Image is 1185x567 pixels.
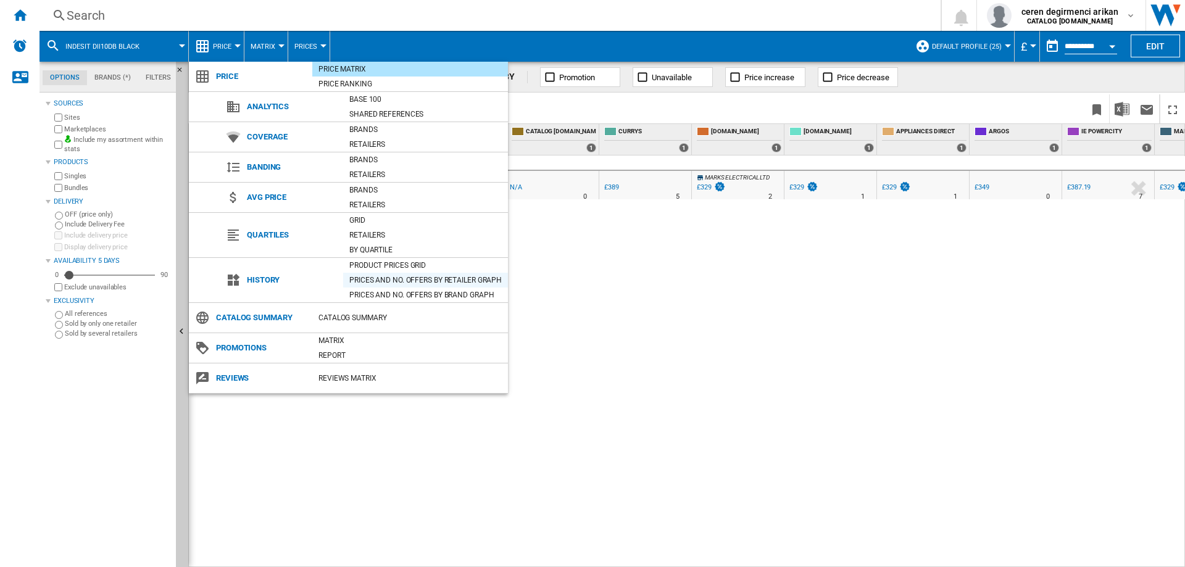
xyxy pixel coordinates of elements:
div: Catalog Summary [312,312,508,324]
div: REVIEWS Matrix [312,372,508,384]
div: Prices and No. offers by brand graph [343,289,508,301]
span: Analytics [241,98,343,115]
div: Retailers [343,199,508,211]
div: Retailers [343,138,508,151]
div: Grid [343,214,508,226]
div: Retailers [343,229,508,241]
span: Coverage [241,128,343,146]
div: Report [312,349,508,362]
div: Shared references [343,108,508,120]
div: Matrix [312,334,508,347]
div: Brands [343,154,508,166]
span: History [241,271,343,289]
div: Retailers [343,168,508,181]
div: Product prices grid [343,259,508,271]
div: Price Ranking [312,78,508,90]
span: Promotions [210,339,312,357]
span: Catalog Summary [210,309,312,326]
div: By quartile [343,244,508,256]
span: Avg price [241,189,343,206]
span: Banding [241,159,343,176]
span: Reviews [210,370,312,387]
div: Brands [343,184,508,196]
div: Prices and No. offers by retailer graph [343,274,508,286]
span: Quartiles [241,226,343,244]
span: Price [210,68,312,85]
div: Price Matrix [312,63,508,75]
div: Brands [343,123,508,136]
div: Base 100 [343,93,508,106]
